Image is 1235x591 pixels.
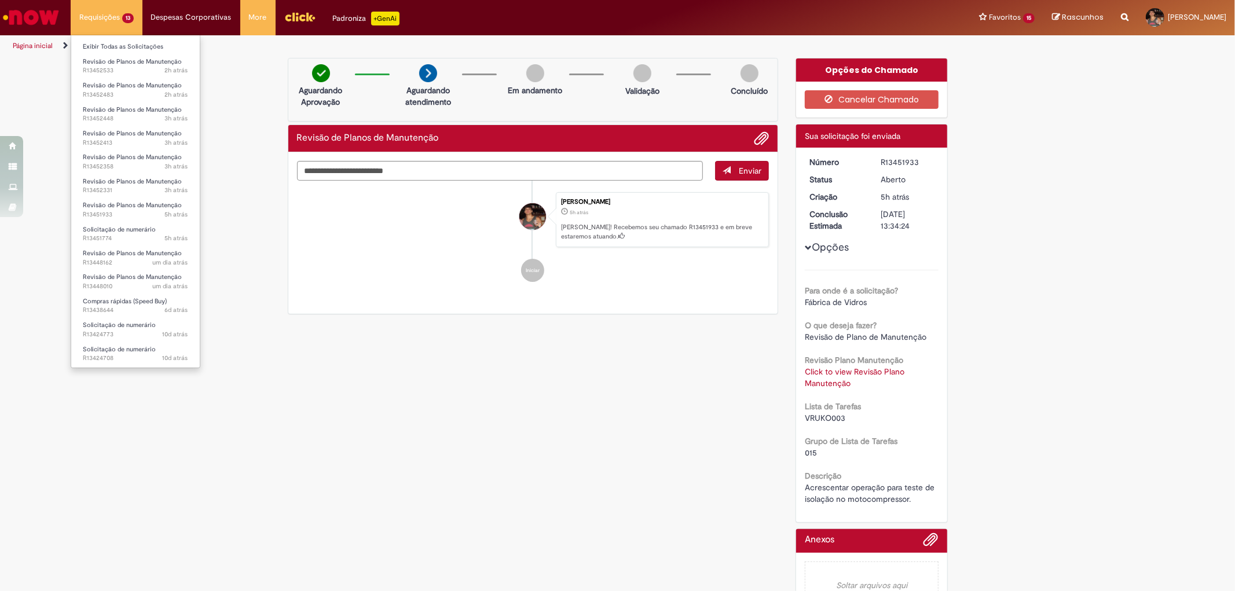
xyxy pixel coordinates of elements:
[805,320,877,331] b: O que deseja fazer?
[83,330,188,339] span: R13424773
[83,66,188,75] span: R13452533
[71,199,200,221] a: Aberto R13451933 : Revisão de Planos de Manutenção
[83,234,188,243] span: R13451774
[153,282,188,291] span: um dia atrás
[801,156,872,168] dt: Número
[570,209,588,216] time: 27/08/2025 11:34:19
[83,354,188,363] span: R13424708
[79,12,120,23] span: Requisições
[165,162,188,171] time: 27/08/2025 13:12:24
[165,162,188,171] span: 3h atrás
[508,85,562,96] p: Em andamento
[881,192,909,202] time: 27/08/2025 11:34:19
[805,297,867,307] span: Fábrica de Vidros
[312,64,330,82] img: check-circle-green.png
[249,12,267,23] span: More
[71,247,200,269] a: Aberto R13448162 : Revisão de Planos de Manutenção
[165,66,188,75] span: 2h atrás
[83,306,188,315] span: R13438644
[754,131,769,146] button: Adicionar anexos
[165,186,188,194] span: 3h atrás
[805,332,926,342] span: Revisão de Plano de Manutenção
[165,114,188,123] span: 3h atrás
[83,138,188,148] span: R13452413
[13,41,53,50] a: Página inicial
[83,282,188,291] span: R13448010
[297,133,439,144] h2: Revisão de Planos de Manutenção Histórico de tíquete
[83,345,156,354] span: Solicitação de numerário
[297,181,769,294] ul: Histórico de tíquete
[71,79,200,101] a: Aberto R13452483 : Revisão de Planos de Manutenção
[83,201,182,210] span: Revisão de Planos de Manutenção
[83,273,182,281] span: Revisão de Planos de Manutenção
[71,343,200,365] a: Aberto R13424708 : Solicitação de numerário
[805,90,939,109] button: Cancelar Chamado
[801,208,872,232] dt: Conclusão Estimada
[805,471,841,481] b: Descrição
[83,177,182,186] span: Revisão de Planos de Manutenção
[71,223,200,245] a: Aberto R13451774 : Solicitação de numerário
[561,199,763,205] div: [PERSON_NAME]
[71,319,200,340] a: Aberto R13424773 : Solicitação de numerário
[163,354,188,362] span: 10d atrás
[923,532,939,553] button: Adicionar anexos
[83,321,156,329] span: Solicitação de numerário
[881,174,935,185] div: Aberto
[805,131,900,141] span: Sua solicitação foi enviada
[805,447,817,458] span: 015
[1062,12,1104,23] span: Rascunhos
[71,271,200,292] a: Aberto R13448010 : Revisão de Planos de Manutenção
[165,306,188,314] time: 22/08/2025 09:20:04
[71,35,200,368] ul: Requisições
[71,295,200,317] a: Aberto R13438644 : Compras rápidas (Speed Buy)
[165,138,188,147] time: 27/08/2025 13:23:51
[881,192,909,202] span: 5h atrás
[1023,13,1035,23] span: 15
[83,129,182,138] span: Revisão de Planos de Manutenção
[83,81,182,90] span: Revisão de Planos de Manutenção
[71,56,200,77] a: Aberto R13452533 : Revisão de Planos de Manutenção
[83,153,182,161] span: Revisão de Planos de Manutenção
[1,6,61,29] img: ServiceNow
[122,13,134,23] span: 13
[739,166,761,176] span: Enviar
[71,151,200,172] a: Aberto R13452358 : Revisão de Planos de Manutenção
[165,114,188,123] time: 27/08/2025 13:32:44
[153,258,188,267] time: 26/08/2025 12:33:02
[165,210,188,219] time: 27/08/2025 11:34:21
[165,90,188,99] time: 27/08/2025 13:39:09
[293,85,349,108] p: Aguardando Aprovação
[805,401,861,412] b: Lista de Tarefas
[989,12,1021,23] span: Favoritos
[71,127,200,149] a: Aberto R13452413 : Revisão de Planos de Manutenção
[71,41,200,53] a: Exibir Todas as Solicitações
[801,174,872,185] dt: Status
[805,413,845,423] span: VRUKO003
[151,12,232,23] span: Despesas Corporativas
[881,191,935,203] div: 27/08/2025 11:34:19
[333,12,400,25] div: Padroniza
[153,282,188,291] time: 26/08/2025 11:56:40
[163,330,188,339] time: 18/08/2025 13:15:11
[165,234,188,243] time: 27/08/2025 11:11:18
[796,58,947,82] div: Opções do Chamado
[83,105,182,114] span: Revisão de Planos de Manutenção
[805,535,834,545] h2: Anexos
[297,192,769,248] li: Pedro De Sena Camargo
[805,436,897,446] b: Grupo de Lista de Tarefas
[561,223,763,241] p: [PERSON_NAME]! Recebemos seu chamado R13451933 e em breve estaremos atuando.
[71,104,200,125] a: Aberto R13452448 : Revisão de Planos de Manutenção
[805,355,903,365] b: Revisão Plano Manutenção
[153,258,188,267] span: um dia atrás
[419,64,437,82] img: arrow-next.png
[163,354,188,362] time: 18/08/2025 12:51:50
[297,161,703,181] textarea: Digite sua mensagem aqui...
[71,175,200,197] a: Aberto R13452331 : Revisão de Planos de Manutenção
[570,209,588,216] span: 5h atrás
[83,210,188,219] span: R13451933
[881,208,935,232] div: [DATE] 13:34:24
[83,90,188,100] span: R13452483
[83,57,182,66] span: Revisão de Planos de Manutenção
[1052,12,1104,23] a: Rascunhos
[805,482,937,504] span: Acrescentar operação para teste de isolação no motocompressor.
